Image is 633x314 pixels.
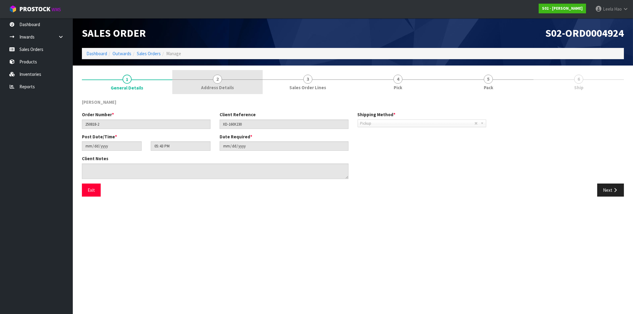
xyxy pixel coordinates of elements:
label: Shipping Method [358,111,396,118]
img: cube-alt.png [9,5,17,13]
span: Leela [603,6,613,12]
button: Exit [82,184,101,197]
label: Order Number [82,111,114,118]
span: 5 [484,75,493,84]
label: Client Reference [220,111,256,118]
span: ProStock [19,5,50,13]
span: Hao [614,6,622,12]
span: 6 [574,75,583,84]
span: General Details [111,85,143,91]
a: Sales Orders [137,51,161,56]
a: Dashboard [86,51,107,56]
span: Pickup [360,120,474,127]
span: 4 [393,75,402,84]
strong: S02 - [PERSON_NAME] [542,6,583,11]
span: Ship [574,84,584,91]
span: 2 [213,75,222,84]
span: Sales Order Lines [289,84,326,91]
span: Manage [166,51,181,56]
label: Date Required [220,133,252,140]
span: Pick [394,84,402,91]
span: [PERSON_NAME] [82,99,116,105]
a: Outwards [113,51,131,56]
button: Next [597,184,624,197]
span: Pack [484,84,493,91]
span: 1 [123,75,132,84]
small: WMS [52,7,61,12]
span: 3 [303,75,312,84]
span: S02-ORD0004924 [545,26,624,39]
span: Address Details [201,84,234,91]
input: Client Reference [220,120,348,129]
label: Post Date/Time [82,133,117,140]
input: Order Number [82,120,210,129]
span: General Details [82,94,624,201]
span: Sales Order [82,26,146,39]
label: Client Notes [82,155,108,162]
